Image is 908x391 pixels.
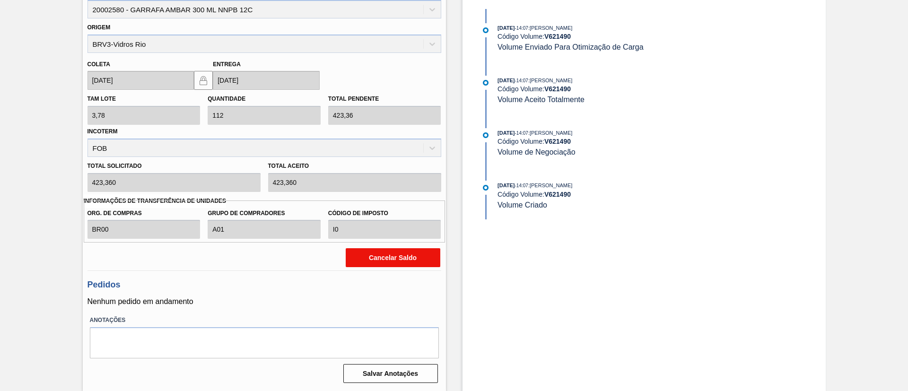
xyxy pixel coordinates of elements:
img: atual [483,185,489,191]
label: Total pendente [328,96,379,102]
div: Código Volume: [498,85,722,93]
label: Total Solicitado [87,159,261,173]
label: Incoterm [87,128,118,135]
span: Volume Enviado Para Otimização de Carga [498,43,644,51]
label: Entrega [213,61,241,68]
span: : [PERSON_NAME] [528,182,573,188]
strong: V 621490 [544,138,571,145]
span: [DATE] [498,182,515,188]
h3: Pedidos [87,280,441,290]
span: - 14:07 [515,26,528,31]
input: dd/mm/yyyy [213,71,320,90]
label: Tam lote [87,96,116,102]
label: Total Aceito [268,159,441,173]
strong: V 621490 [544,191,571,198]
strong: V 621490 [544,33,571,40]
button: locked [194,71,213,90]
span: [DATE] [498,78,515,83]
span: [DATE] [498,25,515,31]
img: atual [483,27,489,33]
img: atual [483,80,489,86]
input: dd/mm/yyyy [87,71,194,90]
span: - 14:07 [515,183,528,188]
label: Coleta [87,61,110,68]
span: Volume de Negociação [498,148,576,156]
label: Código de Imposto [328,207,441,220]
label: Anotações [90,313,439,327]
label: Grupo de Compradores [208,207,321,220]
div: Código Volume: [498,191,722,198]
label: Origem [87,24,111,31]
div: Código Volume: [498,33,722,40]
strong: V 621490 [544,85,571,93]
button: Cancelar Saldo [346,248,440,267]
label: Quantidade [208,96,245,102]
label: Org. de Compras [87,207,201,220]
button: Salvar Anotações [343,364,438,383]
span: [DATE] [498,130,515,136]
span: Volume Criado [498,201,547,209]
img: atual [483,132,489,138]
span: Volume Aceito Totalmente [498,96,585,104]
div: Código Volume: [498,138,722,145]
span: : [PERSON_NAME] [528,130,573,136]
span: - 14:07 [515,78,528,83]
p: Nenhum pedido em andamento [87,297,441,306]
img: locked [198,75,209,86]
span: : [PERSON_NAME] [528,25,573,31]
span: : [PERSON_NAME] [528,78,573,83]
label: Informações de Transferência de Unidades [84,194,227,208]
span: - 14:07 [515,130,528,136]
